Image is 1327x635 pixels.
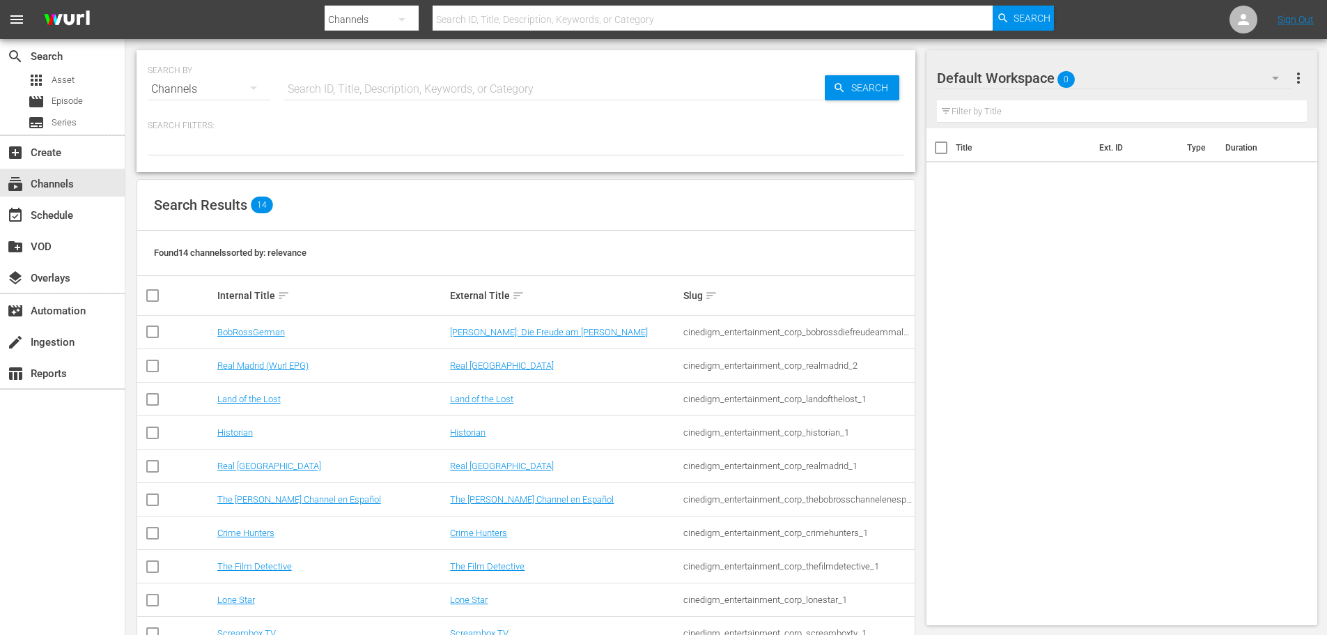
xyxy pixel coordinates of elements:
[825,75,899,100] button: Search
[683,327,913,337] div: cinedigm_entertainment_corp_bobrossdiefreudeammalen_1
[993,6,1054,31] button: Search
[154,247,306,258] span: Found 14 channels sorted by: relevance
[217,595,255,605] a: Lone Star
[277,289,290,302] span: sort
[450,394,513,404] a: Land of the Lost
[217,528,274,538] a: Crime Hunters
[7,207,24,224] span: Schedule
[7,303,24,319] span: Automation
[28,114,45,131] span: Series
[7,176,24,192] span: Channels
[1014,6,1050,31] span: Search
[1290,70,1307,86] span: more_vert
[450,327,648,337] a: [PERSON_NAME]: Die Freude am [PERSON_NAME]
[450,360,554,371] a: Real [GEOGRAPHIC_DATA]
[683,561,913,572] div: cinedigm_entertainment_corp_thefilmdetective_1
[8,11,25,28] span: menu
[956,128,1091,167] th: Title
[846,75,899,100] span: Search
[683,528,913,538] div: cinedigm_entertainment_corp_crimehunters_1
[217,360,309,371] a: Real Madrid (Wurl EPG)
[251,197,273,213] span: 14
[7,144,24,161] span: Create
[52,73,75,87] span: Asset
[52,116,77,130] span: Series
[217,461,321,471] a: Real [GEOGRAPHIC_DATA]
[217,561,292,572] a: The Film Detective
[1057,65,1075,94] span: 0
[450,427,486,438] a: Historian
[683,427,913,438] div: cinedigm_entertainment_corp_historian_1
[7,365,24,382] span: Reports
[705,289,717,302] span: sort
[1217,128,1301,167] th: Duration
[450,561,525,572] a: The Film Detective
[1290,61,1307,95] button: more_vert
[683,494,913,505] div: cinedigm_entertainment_corp_thebobrosschannelenespaol_1
[217,327,285,337] a: BobRossGerman
[683,595,913,605] div: cinedigm_entertainment_corp_lonestar_1
[450,595,488,605] a: Lone Star
[217,494,381,505] a: The [PERSON_NAME] Channel en Español
[450,494,614,505] a: The [PERSON_NAME] Channel en Español
[28,72,45,89] span: Asset
[154,197,247,213] span: Search Results
[450,287,679,304] div: External Title
[7,48,24,65] span: Search
[7,334,24,351] span: Ingestion
[33,3,100,36] img: ans4CAIJ8jUAAAAAAAAAAAAAAAAAAAAAAAAgQb4GAAAAAAAAAAAAAAAAAAAAAAAAJMjXAAAAAAAAAAAAAAAAAAAAAAAAgAT5G...
[683,360,913,371] div: cinedigm_entertainment_corp_realmadrid_2
[1278,14,1314,25] a: Sign Out
[217,287,447,304] div: Internal Title
[7,270,24,286] span: Overlays
[148,70,270,109] div: Channels
[28,93,45,110] span: Episode
[217,394,281,404] a: Land of the Lost
[52,94,83,108] span: Episode
[450,528,507,538] a: Crime Hunters
[450,461,554,471] a: Real [GEOGRAPHIC_DATA]
[7,238,24,255] span: VOD
[937,59,1292,98] div: Default Workspace
[1091,128,1179,167] th: Ext. ID
[1179,128,1217,167] th: Type
[217,427,253,438] a: Historian
[683,394,913,404] div: cinedigm_entertainment_corp_landofthelost_1
[683,461,913,471] div: cinedigm_entertainment_corp_realmadrid_1
[512,289,525,302] span: sort
[683,287,913,304] div: Slug
[148,120,904,132] p: Search Filters:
